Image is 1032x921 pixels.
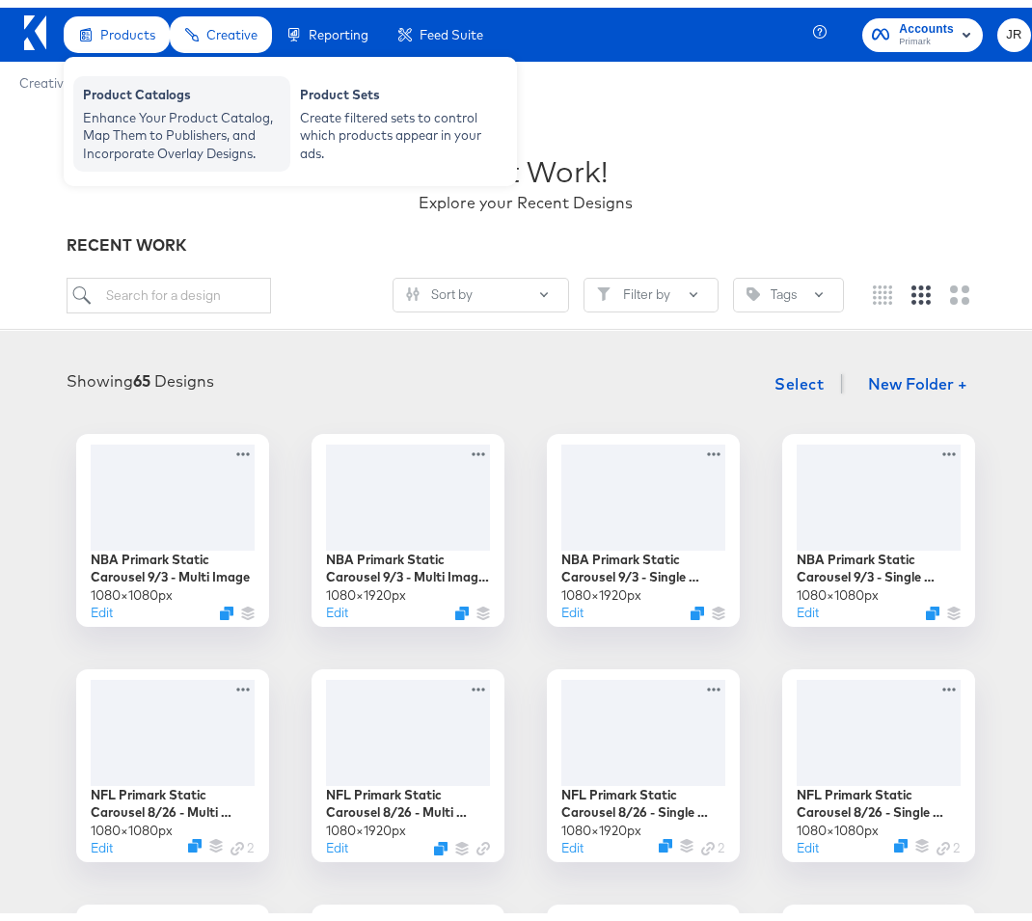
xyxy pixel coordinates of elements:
[797,831,819,850] button: Edit
[220,599,233,612] svg: Duplicate
[852,360,984,396] button: New Folder +
[797,596,819,614] button: Edit
[67,270,271,306] input: Search for a design
[873,278,892,297] svg: Small grid
[91,543,255,579] div: NBA Primark Static Carousel 9/3 - Multi Image
[733,270,844,305] button: TagTags
[309,19,368,35] span: Reporting
[659,831,672,845] svg: Duplicate
[434,834,448,848] svg: Duplicate
[547,662,740,854] div: NFL Primark Static Carousel 8/26 - Single Image 9:161080×1920pxEditDuplicateLink 2
[393,270,569,305] button: SlidersSort by
[997,11,1031,44] button: JR
[91,579,173,597] div: 1080 × 1080 px
[312,662,504,854] div: NFL Primark Static Carousel 8/26 - Multi Image 9:161080×1920pxEditDuplicate
[419,184,633,206] div: Explore your Recent Designs
[76,426,269,619] div: NBA Primark Static Carousel 9/3 - Multi Image1080×1080pxEditDuplicate
[19,68,70,83] span: Creative
[406,280,420,293] svg: Sliders
[701,834,715,848] svg: Link
[584,270,719,305] button: FilterFilter by
[326,831,348,850] button: Edit
[326,543,490,579] div: NBA Primark Static Carousel 9/3 - Multi Image 9:16
[782,426,975,619] div: NBA Primark Static Carousel 9/3 - Single Image1080×1080pxEditDuplicate
[899,12,954,32] span: Accounts
[691,599,704,612] svg: Duplicate
[899,27,954,42] span: Primark
[312,426,504,619] div: NBA Primark Static Carousel 9/3 - Multi Image 9:161080×1920pxEditDuplicate
[797,814,879,832] div: 1080 × 1080 px
[91,596,113,614] button: Edit
[91,831,113,850] button: Edit
[76,662,269,854] div: NFL Primark Static Carousel 8/26 - Multi Image1080×1080pxEditDuplicateLink 2
[561,543,725,579] div: NBA Primark Static Carousel 9/3 - Single Image 9:16
[774,363,824,390] span: Select
[91,778,255,814] div: NFL Primark Static Carousel 8/26 - Multi Image
[747,280,760,293] svg: Tag
[133,364,150,383] strong: 65
[100,19,155,35] span: Products
[455,599,469,612] svg: Duplicate
[937,834,950,848] svg: Link
[561,814,641,832] div: 1080 × 1920 px
[206,19,258,35] span: Creative
[67,363,214,385] div: Showing Designs
[561,778,725,814] div: NFL Primark Static Carousel 8/26 - Single Image 9:16
[326,778,490,814] div: NFL Primark Static Carousel 8/26 - Multi Image 9:16
[67,227,984,249] div: RECENT WORK
[188,831,202,845] svg: Duplicate
[797,778,961,814] div: NFL Primark Static Carousel 8/26 - Single Image
[326,596,348,614] button: Edit
[231,834,244,848] svg: Link
[326,579,406,597] div: 1080 × 1920 px
[911,278,931,297] svg: Medium grid
[950,278,969,297] svg: Large grid
[862,11,983,44] button: AccountsPrimark
[597,280,611,293] svg: Filter
[937,831,961,850] div: 2
[894,831,908,845] svg: Duplicate
[476,834,490,848] svg: Link
[561,579,641,597] div: 1080 × 1920 px
[1005,16,1023,39] span: JR
[91,814,173,832] div: 1080 × 1080 px
[767,357,831,395] button: Select
[561,831,584,850] button: Edit
[782,662,975,854] div: NFL Primark Static Carousel 8/26 - Single Image1080×1080pxEditDuplicateLink 2
[231,831,255,850] div: 2
[926,599,939,612] svg: Duplicate
[561,596,584,614] button: Edit
[701,831,725,850] div: 2
[797,579,879,597] div: 1080 × 1080 px
[420,19,483,35] span: Feed Suite
[797,543,961,579] div: NBA Primark Static Carousel 9/3 - Single Image
[326,814,406,832] div: 1080 × 1920 px
[547,426,740,619] div: NBA Primark Static Carousel 9/3 - Single Image 9:161080×1920pxEditDuplicate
